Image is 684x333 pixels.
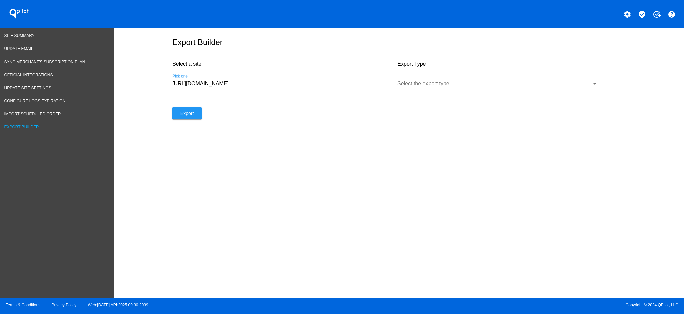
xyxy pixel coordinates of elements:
span: Official Integrations [4,73,53,77]
span: Export Builder [4,125,39,129]
span: Site Summary [4,33,35,38]
button: Export [172,107,202,119]
h1: Export Builder [172,38,623,47]
span: Configure logs expiration [4,99,66,103]
a: Terms & Conditions [6,303,40,307]
a: Web:[DATE] API:2025.09.30.2039 [88,303,148,307]
input: Number [172,81,373,87]
h1: QPilot [6,7,32,20]
span: Export [180,111,194,116]
mat-icon: verified_user [638,10,646,18]
span: Update Site Settings [4,86,51,90]
span: Copyright © 2024 QPilot, LLC [348,303,678,307]
span: Sync Merchant's Subscription Plan [4,60,85,64]
h4: Select a site [172,61,397,67]
mat-icon: help [668,10,676,18]
span: Update Email [4,46,33,51]
span: Import Scheduled Order [4,112,61,116]
mat-icon: add_task [653,10,661,18]
a: Privacy Policy [52,303,77,307]
h4: Export Type [397,61,623,67]
mat-icon: settings [623,10,631,18]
